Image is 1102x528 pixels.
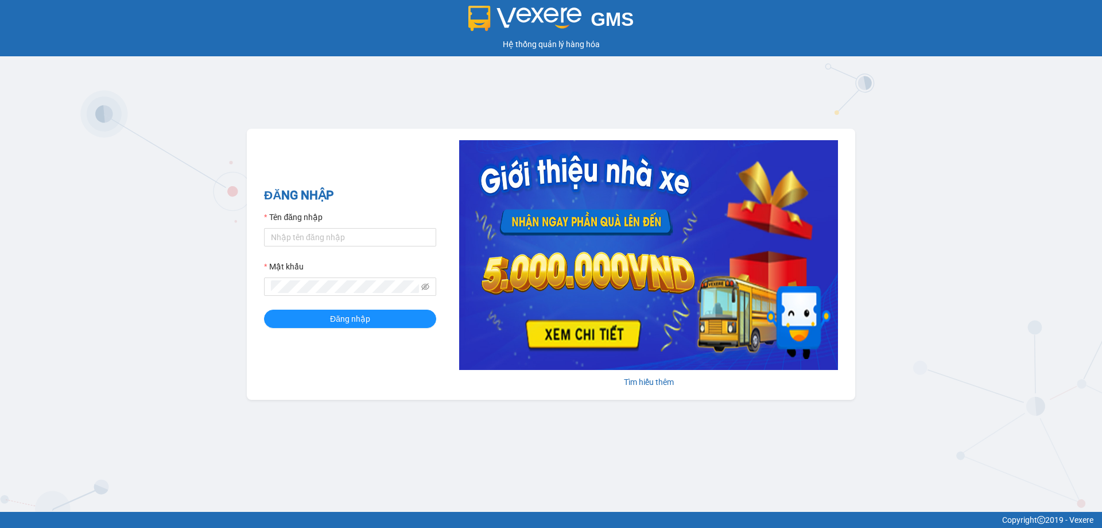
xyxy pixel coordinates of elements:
span: eye-invisible [421,283,429,291]
label: Mật khẩu [264,260,304,273]
input: Mật khẩu [271,280,419,293]
a: GMS [468,17,634,26]
div: Hệ thống quản lý hàng hóa [3,38,1099,51]
div: Copyright 2019 - Vexere [9,514,1093,526]
input: Tên đăng nhập [264,228,436,246]
div: Tìm hiểu thêm [459,376,838,388]
span: Đăng nhập [330,313,370,325]
img: banner-0 [459,140,838,370]
span: copyright [1037,516,1045,524]
label: Tên đăng nhập [264,211,323,223]
span: GMS [591,9,634,30]
img: logo 2 [468,6,582,31]
button: Đăng nhập [264,310,436,328]
h2: ĐĂNG NHẬP [264,186,436,205]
